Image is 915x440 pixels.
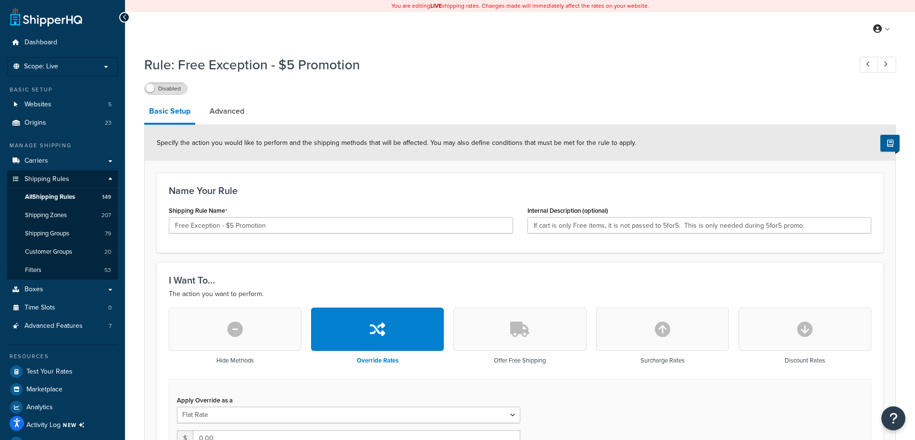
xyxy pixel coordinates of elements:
span: 20 [104,248,111,256]
li: [object Object] [7,416,118,434]
h3: Override Rates [357,357,399,364]
a: Customer Groups20 [7,243,118,261]
a: Advanced [205,100,249,123]
span: Boxes [25,285,43,294]
span: Activity Log [26,419,88,431]
span: Test Your Rates [26,368,73,376]
button: Show Help Docs [880,135,900,152]
b: LIVE [430,1,442,10]
a: Analytics [7,399,118,416]
h3: Offer Free Shipping [494,357,546,364]
span: 79 [105,230,111,238]
a: Dashboard [7,34,118,52]
span: Customer Groups [25,248,72,256]
span: Carriers [25,157,48,165]
div: Manage Shipping [7,142,118,150]
label: Disabled [145,83,187,94]
span: NEW [63,421,88,429]
h3: Surcharge Rates [640,357,685,364]
span: Shipping Zones [25,211,67,220]
label: Apply Override as a [177,397,233,404]
h3: Hide Methods [216,357,254,364]
a: Next Record [877,57,896,73]
a: Activity LogNEW [7,416,118,434]
span: Shipping Rules [25,175,69,183]
div: Resources [7,352,118,361]
a: Shipping Rules [7,170,118,188]
span: Websites [25,101,51,109]
li: Advanced Features [7,317,118,335]
span: Shipping Groups [25,230,69,238]
a: Marketplace [7,381,118,398]
a: Test Your Rates [7,363,118,380]
span: Analytics [26,403,53,412]
a: Boxes [7,281,118,298]
span: 23 [105,119,112,127]
span: 0 [108,304,112,312]
a: Basic Setup [144,100,195,125]
li: Filters [7,261,118,279]
li: Customer Groups [7,243,118,261]
a: Shipping Groups79 [7,225,118,243]
span: Scope: Live [24,63,58,71]
div: Basic Setup [7,86,118,94]
h3: I Want To... [169,275,871,285]
span: 149 [102,193,111,201]
li: Shipping Zones [7,207,118,224]
span: 207 [101,211,111,220]
label: Internal Description (optional) [527,207,608,214]
span: All Shipping Rules [25,193,75,201]
span: 5 [108,101,112,109]
span: Dashboard [25,39,57,47]
label: Shipping Rule Name [169,207,227,215]
a: Advanced Features7 [7,317,118,335]
a: Carriers [7,152,118,170]
a: Time Slots0 [7,299,118,317]
li: Websites [7,96,118,114]
span: Marketplace [26,386,63,394]
span: Filters [25,266,41,274]
span: Origins [25,119,46,127]
a: Filters53 [7,261,118,279]
h3: Name Your Rule [169,185,871,196]
li: Shipping Groups [7,225,118,243]
span: Specify the action you would like to perform and the shipping methods that will be affected. You ... [157,138,636,148]
span: Advanced Features [25,322,83,330]
span: 7 [109,322,112,330]
a: Websites5 [7,96,118,114]
li: Time Slots [7,299,118,317]
a: Previous Record [860,57,878,73]
a: Shipping Zones207 [7,207,118,224]
p: The action you want to perform. [169,288,871,300]
h3: Discount Rates [785,357,825,364]
a: AllShipping Rules149 [7,188,118,206]
span: 53 [104,266,111,274]
li: Shipping Rules [7,170,118,280]
li: Origins [7,114,118,132]
span: Time Slots [25,304,55,312]
a: Origins23 [7,114,118,132]
h1: Rule: Free Exception - $5 Promotion [144,55,842,74]
button: Open Resource Center [881,406,905,430]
